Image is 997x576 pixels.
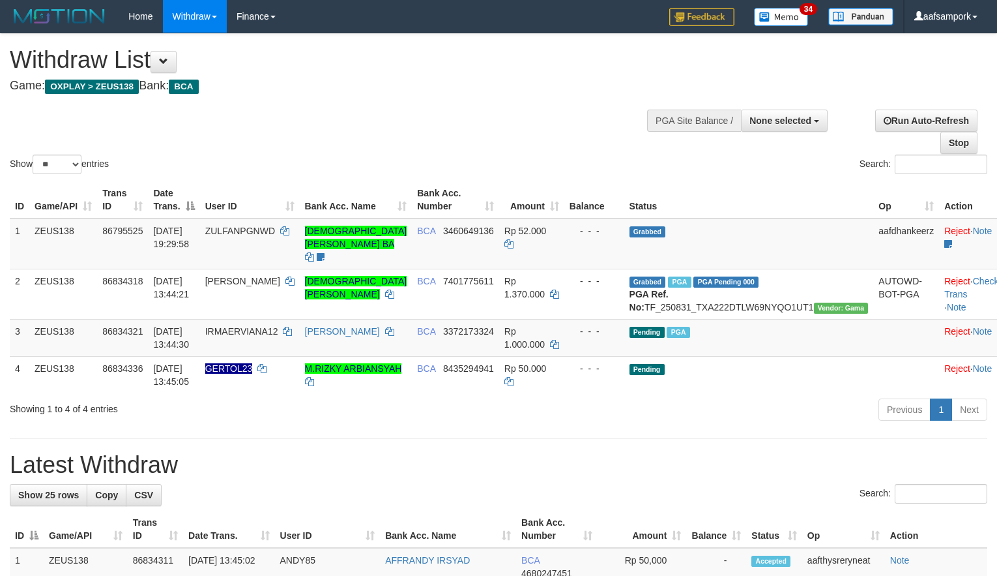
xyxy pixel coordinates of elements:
th: Status: activate to sort column ascending [746,511,802,548]
a: Note [947,302,966,312]
span: BCA [417,226,435,236]
h1: Withdraw List [10,47,652,73]
span: BCA [417,276,435,286]
span: Rp 52.000 [504,226,547,236]
th: User ID: activate to sort column ascending [275,511,381,548]
span: BCA [521,555,540,566]
td: 4 [10,356,29,393]
span: 86834318 [102,276,143,286]
div: Showing 1 to 4 of 4 entries [10,397,406,416]
a: Previous [878,399,931,421]
th: Game/API: activate to sort column ascending [44,511,128,548]
img: Button%20Memo.svg [754,8,809,26]
span: Marked by aafsreyleap [668,277,691,288]
a: Reject [944,226,970,236]
span: Grabbed [629,226,666,237]
a: Reject [944,326,970,337]
span: Rp 1.370.000 [504,276,545,299]
span: Show 25 rows [18,490,79,500]
label: Search: [860,484,987,504]
a: Next [951,399,987,421]
a: Note [973,326,992,337]
a: Note [890,555,910,566]
th: Amount: activate to sort column ascending [499,181,564,219]
th: Op: activate to sort column ascending [873,181,939,219]
span: Pending [629,364,665,375]
span: Vendor URL: https://trx31.1velocity.biz [814,303,869,314]
div: - - - [570,325,619,338]
span: PGA Pending [693,277,759,288]
img: MOTION_logo.png [10,7,109,26]
th: Bank Acc. Number: activate to sort column ascending [516,511,598,548]
label: Search: [860,155,987,174]
a: AFFRANDY IRSYAD [385,555,470,566]
a: Note [973,363,992,374]
th: User ID: activate to sort column ascending [200,181,300,219]
span: BCA [417,326,435,337]
th: Status [624,181,874,219]
th: Bank Acc. Number: activate to sort column ascending [412,181,499,219]
th: Action [885,511,987,548]
span: CSV [134,490,153,500]
a: Reject [944,363,970,374]
th: Balance [564,181,624,219]
span: Copy 3460649136 to clipboard [443,226,494,236]
span: Accepted [751,556,790,567]
span: 34 [800,3,817,15]
td: 2 [10,269,29,319]
span: [DATE] 13:45:05 [153,363,189,387]
span: IRMAERVIANA12 [205,326,278,337]
a: Stop [940,132,977,154]
div: - - - [570,224,619,237]
input: Search: [895,484,987,504]
span: Copy 7401775611 to clipboard [443,276,494,286]
a: Note [973,226,992,236]
img: panduan.png [828,8,893,25]
a: 1 [930,399,952,421]
div: - - - [570,362,619,375]
td: ZEUS138 [29,319,97,356]
span: Copy 3372173324 to clipboard [443,326,494,337]
b: PGA Ref. No: [629,289,669,312]
td: ZEUS138 [29,219,97,269]
th: Amount: activate to sort column ascending [598,511,686,548]
th: Balance: activate to sort column ascending [686,511,746,548]
th: Bank Acc. Name: activate to sort column ascending [380,511,516,548]
a: [DEMOGRAPHIC_DATA][PERSON_NAME] [305,276,407,299]
span: BCA [417,363,435,374]
th: Trans ID: activate to sort column ascending [97,181,148,219]
a: Copy [87,484,126,506]
div: - - - [570,275,619,288]
th: ID [10,181,29,219]
span: OXPLAY > ZEUS138 [45,80,139,94]
h1: Latest Withdraw [10,452,987,478]
span: [DATE] 19:29:58 [153,226,189,249]
span: [PERSON_NAME] [205,276,280,286]
span: Copy 8435294941 to clipboard [443,363,494,374]
span: Rp 50.000 [504,363,547,374]
span: [DATE] 13:44:30 [153,326,189,350]
a: Show 25 rows [10,484,87,506]
a: CSV [126,484,162,506]
select: Showentries [33,155,81,174]
td: TF_250831_TXA222DTLW69NYQO1UT1 [624,269,874,319]
td: AUTOWD-BOT-PGA [873,269,939,319]
a: [PERSON_NAME] [305,326,380,337]
th: Date Trans.: activate to sort column descending [148,181,199,219]
td: ZEUS138 [29,269,97,319]
span: Copy [95,490,118,500]
span: Rp 1.000.000 [504,326,545,350]
input: Search: [895,155,987,174]
th: Game/API: activate to sort column ascending [29,181,97,219]
span: BCA [169,80,198,94]
span: 86834321 [102,326,143,337]
span: Marked by aafsreyleap [667,327,689,338]
td: 3 [10,319,29,356]
img: Feedback.jpg [669,8,734,26]
th: Bank Acc. Name: activate to sort column ascending [300,181,412,219]
a: M.RIZKY ARBIANSYAH [305,363,402,374]
a: Reject [944,276,970,286]
h4: Game: Bank: [10,80,652,93]
span: 86834336 [102,363,143,374]
td: ZEUS138 [29,356,97,393]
